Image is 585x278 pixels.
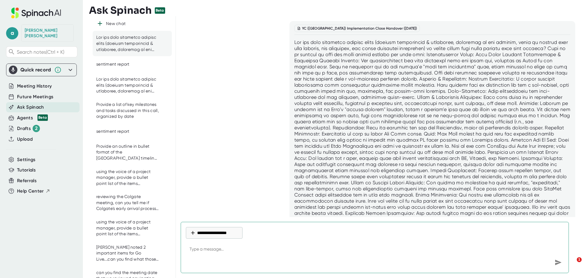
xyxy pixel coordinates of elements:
div: Agents [17,114,48,121]
div: YC ([GEOGRAPHIC_DATA]) Implementation Close Handover ([DATE]) [294,25,420,32]
div: 2 [33,125,40,132]
button: Help Center [17,188,50,195]
button: Settings [17,156,36,163]
div: Quick record [9,64,74,76]
button: Agents Beta [17,114,48,121]
button: Future Meetings [17,93,53,100]
div: sentiment report [96,61,129,67]
span: Search notes (Ctrl + K) [17,49,64,55]
div: Lor ips dolo sitametco adipisc elits (doeiusm temporincid & utlaboree, doloremag al eni adminim, ... [96,76,159,94]
span: a [6,27,18,39]
div: Amanda Koch [25,28,70,38]
button: Ask Spinach [17,104,44,111]
div: using the voice of a project manager, provide a bullet point list of the items accomplished for U... [96,219,159,237]
div: using the voice of a project manager, provide a bullet point list of the items accomplished for B... [96,169,159,187]
iframe: Intercom live chat [564,257,579,272]
button: Tutorials [17,167,36,174]
div: Beta [37,114,48,121]
div: Beta [155,7,165,14]
h3: Ask Spinach [89,5,152,16]
div: Send message [553,257,564,268]
button: Meeting History [17,83,52,90]
button: Drafts 2 [17,125,40,132]
span: 1 [577,257,582,262]
div: Drafts [17,125,40,132]
div: Quick record [20,67,51,73]
span: Help Center [17,188,44,195]
button: Referrals [17,177,37,184]
button: Upload [17,136,33,143]
div: New chat [106,21,126,27]
div: Provide a list of key milestones and tasks discussed in this call, organized by date [96,102,159,120]
div: reviewing the Colgate meeting, can you tell me if Colgate's early arrival process is part of thei... [96,194,159,212]
div: Provide an outline in bullet format of the Northwestern University timeline of major project deli... [96,143,159,161]
div: sentiment report [96,128,129,135]
div: Lor ips dolo sitametco adipisc elits (doeiusm temporincid & utlaboree, doloremag al eni adminim, ... [96,34,159,52]
div: Sue noted 2 important items for Go Live....can you find what those items are [96,244,159,262]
